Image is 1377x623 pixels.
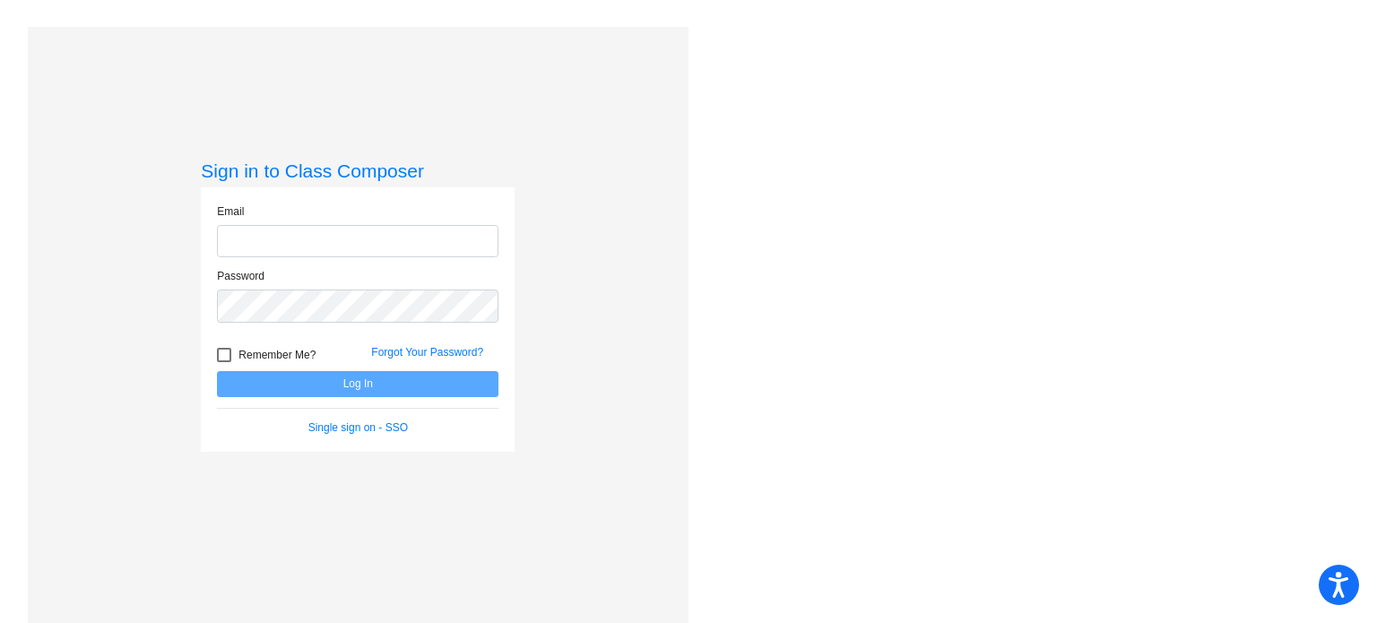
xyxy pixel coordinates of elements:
[217,268,264,284] label: Password
[217,371,498,397] button: Log In
[371,346,483,359] a: Forgot Your Password?
[217,203,244,220] label: Email
[308,421,408,434] a: Single sign on - SSO
[201,160,515,182] h3: Sign in to Class Composer
[238,344,316,366] span: Remember Me?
